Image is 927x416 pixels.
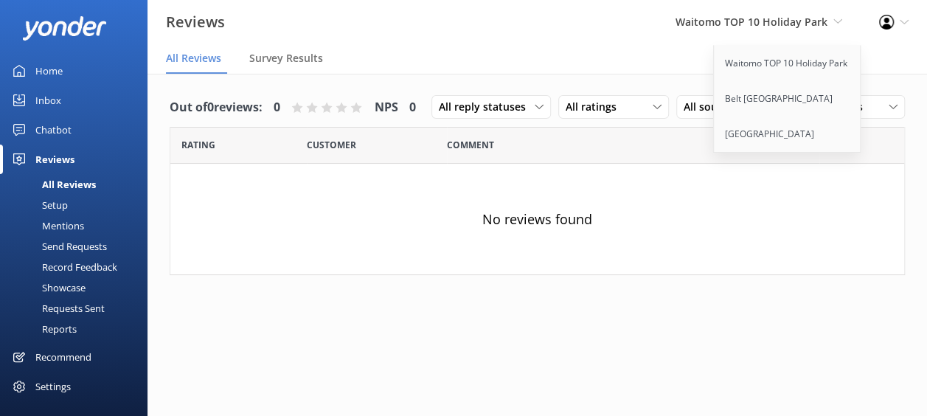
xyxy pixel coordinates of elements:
span: All sources [684,99,747,115]
div: Mentions [9,215,84,236]
h4: Out of 0 reviews: [170,98,263,117]
a: Reports [9,319,147,339]
a: [GEOGRAPHIC_DATA] [714,117,861,152]
span: Date [181,138,215,152]
a: Waitomo TOP 10 Holiday Park [714,46,861,81]
h3: Reviews [166,10,225,34]
h4: 0 [274,98,280,117]
a: Showcase [9,277,147,298]
span: All Reviews [166,51,221,66]
a: Setup [9,195,147,215]
div: Showcase [9,277,86,298]
h4: 0 [409,98,416,117]
a: Requests Sent [9,298,147,319]
div: Settings [35,372,71,401]
div: Inbox [35,86,61,115]
a: Belt [GEOGRAPHIC_DATA] [714,81,861,117]
div: Reports [9,319,77,339]
span: Survey Results [249,51,323,66]
div: Requests Sent [9,298,105,319]
a: All Reviews [9,174,147,195]
div: Recommend [35,342,91,372]
span: Date [307,138,356,152]
span: All ratings [566,99,625,115]
h4: NPS [375,98,398,117]
a: Record Feedback [9,257,147,277]
div: Send Requests [9,236,107,257]
img: yonder-white-logo.png [22,16,107,41]
div: Home [35,56,63,86]
div: Record Feedback [9,257,117,277]
a: Mentions [9,215,147,236]
div: Setup [9,195,68,215]
div: Reviews [35,145,74,174]
span: Question [447,138,494,152]
div: All Reviews [9,174,96,195]
a: Send Requests [9,236,147,257]
span: Waitomo TOP 10 Holiday Park [676,15,827,29]
div: Chatbot [35,115,72,145]
div: No reviews found [170,164,904,274]
span: All reply statuses [439,99,535,115]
